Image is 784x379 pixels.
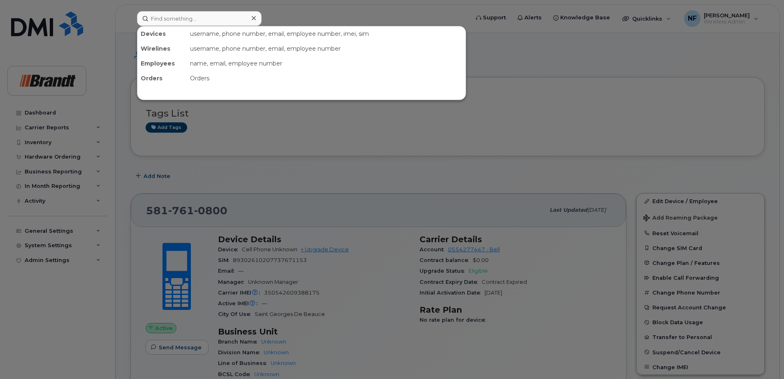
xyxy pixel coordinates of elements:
div: Employees [137,56,187,71]
div: Orders [187,71,466,86]
div: username, phone number, email, employee number [187,41,466,56]
div: username, phone number, email, employee number, imei, sim [187,26,466,41]
div: Wirelines [137,41,187,56]
div: Orders [137,71,187,86]
div: Devices [137,26,187,41]
div: name, email, employee number [187,56,466,71]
